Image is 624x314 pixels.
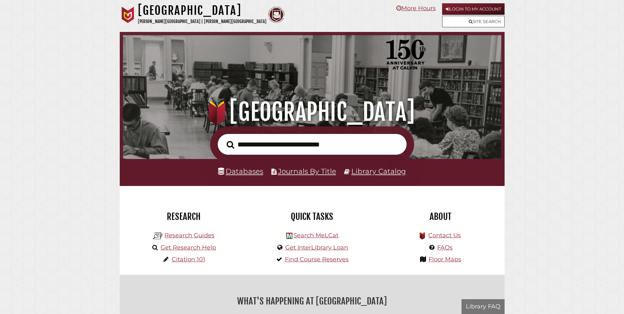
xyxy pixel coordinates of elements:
[437,244,453,251] a: FAQs
[268,7,285,23] img: Calvin Theological Seminary
[428,232,461,239] a: Contact Us
[285,244,348,251] a: Get InterLibrary Loan
[381,211,500,222] h2: About
[278,167,336,175] a: Journals By Title
[120,7,136,23] img: Calvin University
[293,232,338,239] a: Search MeLCat
[442,16,505,27] a: Site Search
[172,256,205,263] a: Citation 101
[223,139,237,151] button: Search
[218,167,263,175] a: Databases
[132,97,492,126] h1: [GEOGRAPHIC_DATA]
[442,3,505,15] a: Login to My Account
[396,5,436,12] a: More Hours
[153,231,163,241] img: Hekman Library Logo
[125,294,500,309] h2: What's Happening at [GEOGRAPHIC_DATA]
[138,3,266,18] h1: [GEOGRAPHIC_DATA]
[253,211,371,222] h2: Quick Tasks
[351,167,406,175] a: Library Catalog
[138,18,266,25] p: [PERSON_NAME][GEOGRAPHIC_DATA] | [PERSON_NAME][GEOGRAPHIC_DATA]
[125,211,243,222] h2: Research
[227,141,234,149] i: Search
[429,256,461,263] a: Floor Maps
[285,256,349,263] a: Find Course Reserves
[161,244,216,251] a: Get Research Help
[164,232,214,239] a: Research Guides
[286,233,292,239] img: Hekman Library Logo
